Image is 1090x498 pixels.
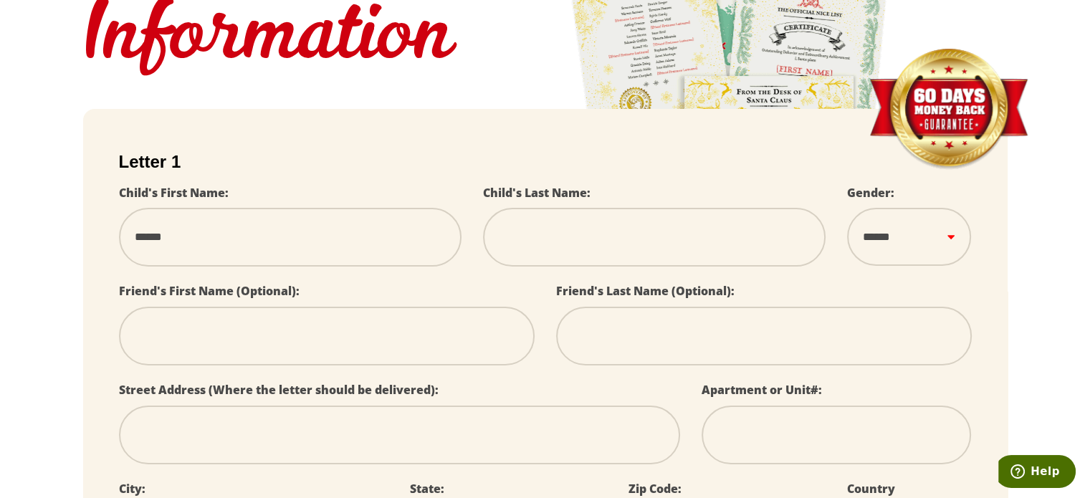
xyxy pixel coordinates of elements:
label: Street Address (Where the letter should be delivered): [119,382,439,398]
label: Child's First Name: [119,185,229,201]
label: Friend's Last Name (Optional): [556,283,735,299]
label: Gender: [847,185,894,201]
img: Money Back Guarantee [868,48,1029,171]
label: Zip Code: [628,481,682,497]
h2: Letter 1 [119,152,972,172]
label: Apartment or Unit#: [702,382,822,398]
label: Child's Last Name: [483,185,591,201]
label: City: [119,481,145,497]
label: Friend's First Name (Optional): [119,283,300,299]
iframe: Opens a widget where you can find more information [998,455,1076,491]
label: Country [847,481,895,497]
label: State: [410,481,444,497]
